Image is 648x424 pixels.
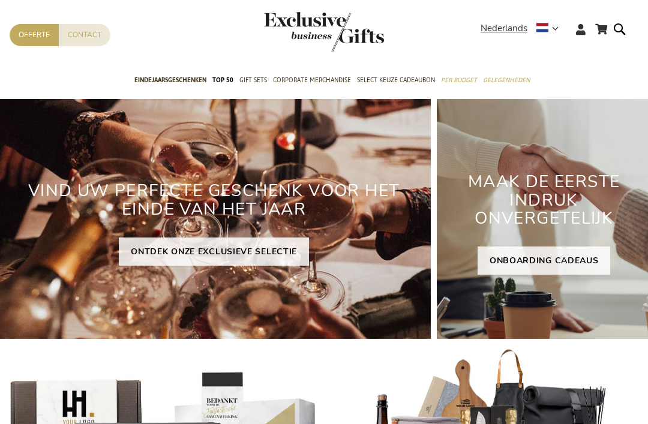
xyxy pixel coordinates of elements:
span: Nederlands [481,22,527,35]
a: Offerte [10,24,59,46]
a: ONBOARDING CADEAUS [478,246,611,275]
span: Select Keuze Cadeaubon [357,74,435,86]
span: Gift Sets [239,74,267,86]
span: Eindejaarsgeschenken [134,74,206,86]
span: Corporate Merchandise [273,74,351,86]
span: Per Budget [441,74,477,86]
a: ONTDEK ONZE EXCLUSIEVE SELECTIE [119,237,309,266]
a: Contact [59,24,110,46]
span: Gelegenheden [483,74,530,86]
img: Exclusive Business gifts logo [264,12,384,52]
a: store logo [264,12,324,52]
div: Nederlands [481,22,566,35]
